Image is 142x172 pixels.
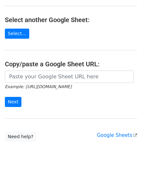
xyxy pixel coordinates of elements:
[5,97,21,107] input: Next
[5,16,137,24] h4: Select another Google Sheet:
[5,29,29,39] a: Select...
[5,132,36,142] a: Need help?
[5,84,71,89] small: Example: [URL][DOMAIN_NAME]
[110,141,142,172] iframe: Chat Widget
[5,71,134,83] input: Paste your Google Sheet URL here
[97,132,137,138] a: Google Sheets
[5,60,137,68] h4: Copy/paste a Google Sheet URL:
